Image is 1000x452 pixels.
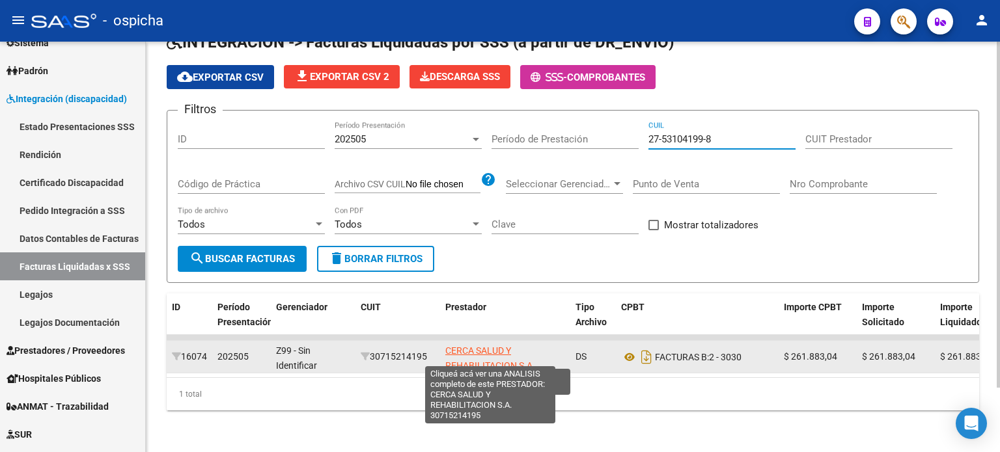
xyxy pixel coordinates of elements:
datatable-header-cell: Importe CPBT [779,293,857,351]
mat-icon: file_download [294,68,310,84]
span: FACTURAS B: [655,352,709,362]
h3: Filtros [178,100,223,118]
mat-icon: cloud_download [177,69,193,85]
datatable-header-cell: Gerenciador [271,293,355,351]
mat-icon: delete [329,250,344,266]
span: Buscar Facturas [189,253,295,265]
span: $ 261.883,04 [862,351,915,362]
datatable-header-cell: Prestador [440,293,570,351]
mat-icon: menu [10,12,26,28]
mat-icon: help [480,172,496,187]
span: Importe Liquidado [940,302,982,327]
span: Descarga SSS [420,71,500,83]
span: Archivo CSV CUIL [335,179,406,189]
span: $ 261.883,04 [940,351,993,362]
mat-icon: search [189,250,205,266]
div: 2 - 3030 [621,347,773,367]
span: Seleccionar Gerenciador [506,178,611,190]
datatable-header-cell: Importe Solicitado [857,293,935,351]
span: Borrar Filtros [329,253,423,265]
input: Archivo CSV CUIL [406,179,480,191]
datatable-header-cell: Tipo Archivo [570,293,616,351]
span: Importe CPBT [784,302,842,312]
datatable-header-cell: CUIT [355,293,440,351]
span: Exportar CSV 2 [294,71,389,83]
app-download-masive: Descarga masiva de comprobantes (adjuntos) [410,65,510,89]
span: Gerenciador [276,302,327,312]
span: - [531,72,567,83]
span: CUIT [361,302,381,312]
datatable-header-cell: CPBT [616,293,779,351]
span: Prestador [445,302,486,312]
i: Descargar documento [638,347,655,367]
span: 202505 [217,351,249,362]
span: Exportar CSV [177,72,264,83]
span: ANMAT - Trazabilidad [7,399,109,414]
div: Open Intercom Messenger [956,408,987,439]
button: Buscar Facturas [178,246,307,272]
span: SUR [7,427,32,442]
span: ID [172,302,180,312]
datatable-header-cell: Período Presentación [212,293,271,351]
span: Todos [335,219,362,230]
datatable-header-cell: ID [167,293,212,351]
span: Comprobantes [567,72,645,83]
span: Integración (discapacidad) [7,92,127,106]
span: Prestadores / Proveedores [7,343,125,358]
span: Mostrar totalizadores [664,217,758,233]
button: Descarga SSS [410,65,510,88]
span: Padrón [7,64,48,78]
span: $ 261.883,04 [784,351,837,362]
span: Hospitales Públicos [7,371,101,386]
mat-icon: person [974,12,990,28]
span: Todos [178,219,205,230]
button: Exportar CSV 2 [284,65,400,88]
span: CPBT [621,302,645,312]
span: DS [576,351,587,362]
div: 30715214195 [361,349,435,364]
button: -Comprobantes [520,65,656,89]
span: Z99 - Sin Identificar [276,345,317,371]
span: CERCA SALUD Y REHABILITACION S.A. [445,345,535,371]
div: 1 total [167,378,979,410]
span: Tipo Archivo [576,302,607,327]
button: Exportar CSV [167,65,274,89]
button: Borrar Filtros [317,246,434,272]
span: Importe Solicitado [862,302,904,327]
span: - ospicha [103,7,163,35]
span: Sistema [7,36,49,50]
span: INTEGRACION -> Facturas Liquidadas por SSS (a partir de DR_ENVIO) [167,33,674,51]
span: Período Presentación [217,302,273,327]
div: 16074 [172,349,207,364]
span: 202505 [335,133,366,145]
